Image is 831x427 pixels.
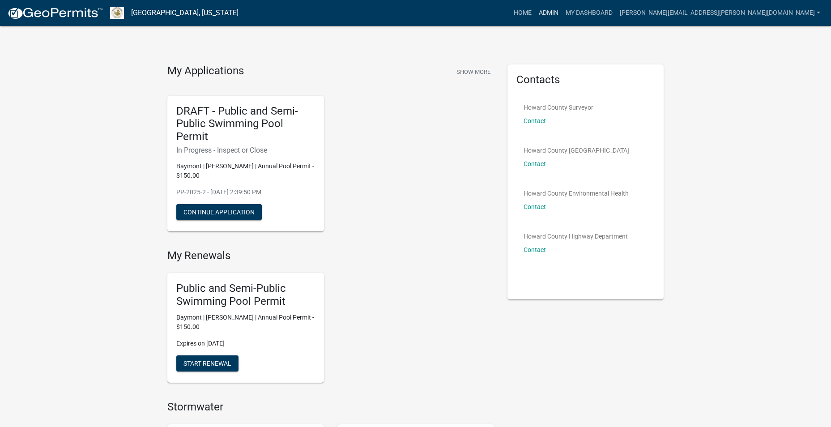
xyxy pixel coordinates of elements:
[524,117,546,124] a: Contact
[562,4,616,21] a: My Dashboard
[167,401,494,414] h4: Stormwater
[453,64,494,79] button: Show More
[524,160,546,167] a: Contact
[167,64,244,78] h4: My Applications
[176,105,315,143] h5: DRAFT - Public and Semi-Public Swimming Pool Permit
[524,190,629,196] p: Howard County Environmental Health
[176,313,315,332] p: Baymont | [PERSON_NAME] | Annual Pool Permit - $150.00
[524,233,628,239] p: Howard County Highway Department
[176,146,315,154] h6: In Progress - Inspect or Close
[167,249,494,390] wm-registration-list-section: My Renewals
[176,355,239,371] button: Start Renewal
[167,249,494,262] h4: My Renewals
[524,246,546,253] a: Contact
[183,360,231,367] span: Start Renewal
[176,188,315,197] p: PP-2025-2 - [DATE] 2:39:50 PM
[176,204,262,220] button: Continue Application
[110,7,124,19] img: Howard County, Indiana
[176,339,315,348] p: Expires on [DATE]
[131,5,239,21] a: [GEOGRAPHIC_DATA], [US_STATE]
[616,4,824,21] a: [PERSON_NAME][EMAIL_ADDRESS][PERSON_NAME][DOMAIN_NAME]
[176,282,315,308] h5: Public and Semi-Public Swimming Pool Permit
[524,203,546,210] a: Contact
[524,147,629,154] p: Howard County [GEOGRAPHIC_DATA]
[176,162,315,180] p: Baymont | [PERSON_NAME] | Annual Pool Permit - $150.00
[524,104,593,111] p: Howard County Surveyor
[535,4,562,21] a: Admin
[516,73,655,86] h5: Contacts
[510,4,535,21] a: Home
